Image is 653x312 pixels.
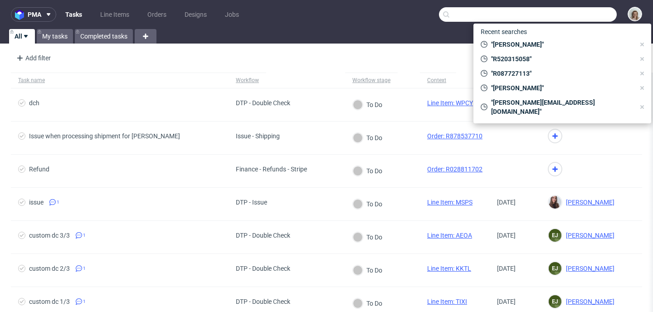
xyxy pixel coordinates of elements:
span: 1 [83,232,86,239]
div: Workflow [236,77,259,84]
div: To Do [353,298,382,308]
span: [DATE] [497,232,516,239]
figcaption: EJ [549,262,561,275]
span: 1 [57,199,59,206]
span: "R087727113" [487,69,635,78]
figcaption: EJ [549,229,561,242]
a: My tasks [37,29,73,44]
div: Issue when processing shipment for [PERSON_NAME] [29,132,180,140]
span: pma [28,11,41,18]
a: Line Items [95,7,135,22]
a: All [9,29,35,44]
span: [PERSON_NAME] [562,298,614,305]
div: DTP - Issue [236,199,267,206]
a: Tasks [60,7,88,22]
div: DTP - Double Check [236,298,290,305]
a: Designs [179,7,212,22]
span: [PERSON_NAME] [562,232,614,239]
a: Line Item: KKTL [427,265,471,272]
a: Line Item: MSPS [427,199,473,206]
div: Issue - Shipping [236,132,280,140]
div: DTP - Double Check [236,265,290,272]
span: Task name [18,77,221,84]
span: 1 [83,265,86,272]
img: Sandra Beśka [549,196,561,209]
span: [PERSON_NAME] [562,199,614,206]
div: DTP - Double Check [236,232,290,239]
a: Line Item: TIXI [427,298,467,305]
div: issue [29,199,44,206]
span: Recent searches [477,24,531,39]
span: "[PERSON_NAME]" [487,83,635,93]
span: 1 [83,298,86,305]
a: Order: R028811702 [427,166,482,173]
div: Workflow stage [352,77,390,84]
div: Add filter [13,51,53,65]
span: [DATE] [497,265,516,272]
span: [DATE] [497,298,516,305]
div: To Do [353,265,382,275]
div: To Do [353,199,382,209]
span: [DATE] [497,199,516,206]
a: Orders [142,7,172,22]
a: Completed tasks [75,29,133,44]
span: [PERSON_NAME] [562,265,614,272]
div: DTP - Double Check [236,99,290,107]
span: "[PERSON_NAME][EMAIL_ADDRESS][DOMAIN_NAME]" [487,98,635,116]
div: Finance - Refunds - Stripe [236,166,307,173]
div: custom dc 2/3 [29,265,70,272]
span: "R520315058" [487,54,635,63]
span: "[PERSON_NAME]" [487,40,635,49]
div: To Do [353,100,382,110]
div: Context [427,77,449,84]
a: Line Item: AEOA [427,232,472,239]
a: Line Item: WPCY [427,99,473,107]
div: Refund [29,166,49,173]
button: pma [11,7,56,22]
div: custom dc 1/3 [29,298,70,305]
div: To Do [353,232,382,242]
div: custom dc 3/3 [29,232,70,239]
a: Order: R878537710 [427,132,482,140]
div: dch [29,99,39,107]
a: Jobs [219,7,244,22]
div: To Do [353,133,382,143]
img: Monika Poźniak [629,8,641,20]
img: logo [15,10,28,20]
figcaption: EJ [549,295,561,308]
div: To Do [353,166,382,176]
